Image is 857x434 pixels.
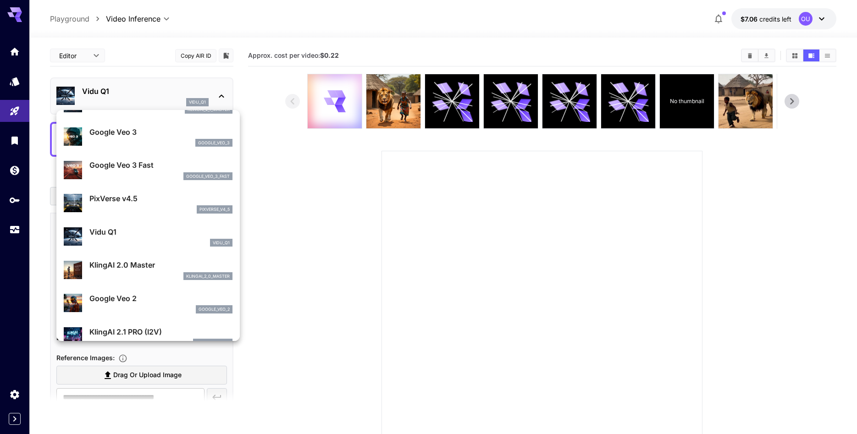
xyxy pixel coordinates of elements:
p: KlingAI 2.1 PRO (I2V) [89,326,232,337]
div: Vidu Q1vidu_q1 [64,223,232,251]
div: Google Veo 3google_veo_3 [64,123,232,151]
p: pixverse_v4_5 [199,206,230,213]
div: Google Veo 2google_veo_2 [64,289,232,317]
div: KlingAI 2.1 PRO (I2V)klingai_2_1_pro [64,323,232,351]
p: PixVerse v4.5 [89,193,232,204]
p: Google Veo 2 [89,293,232,304]
p: google_veo_3 [198,140,230,146]
div: KlingAI 2.0 Masterklingai_2_0_master [64,256,232,284]
p: google_veo_3_fast [186,173,230,180]
p: KlingAI 2.0 Master [89,259,232,270]
p: klingai_2_1_pro [196,340,230,346]
p: google_veo_2 [199,306,230,313]
p: klingai_2_0_master [186,273,230,280]
div: PixVerse v4.5pixverse_v4_5 [64,189,232,217]
div: Google Veo 3 Fastgoogle_veo_3_fast [64,156,232,184]
p: Google Veo 3 [89,126,232,137]
p: Google Veo 3 Fast [89,159,232,170]
p: Vidu Q1 [89,226,232,237]
p: vidu_q1 [213,240,230,246]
